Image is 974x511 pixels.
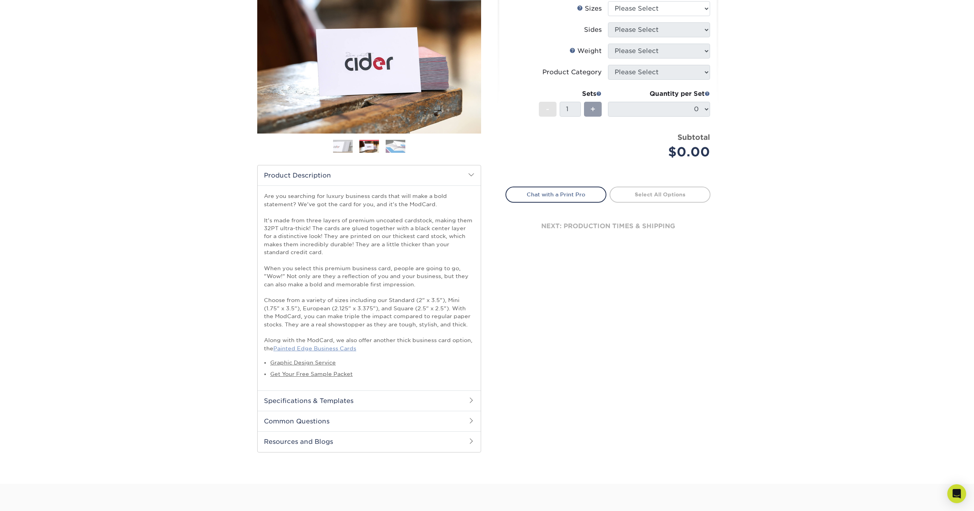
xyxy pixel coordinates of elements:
div: Sets [539,89,602,99]
div: Weight [569,46,602,56]
strong: Subtotal [677,133,710,141]
a: Chat with a Print Pro [505,187,606,202]
div: Sizes [577,4,602,13]
div: Product Category [542,68,602,77]
h2: Resources and Blogs [258,431,481,452]
a: Select All Options [610,187,710,202]
h2: Product Description [258,165,481,185]
a: Get Your Free Sample Packet [270,371,353,377]
a: Graphic Design Service [270,359,336,366]
span: - [546,103,549,115]
h2: Specifications & Templates [258,390,481,411]
p: Are you searching for luxury business cards that will make a bold statement? We've got the card f... [264,192,474,352]
img: Business Cards 02 [359,141,379,153]
a: Painted Edge Business Cards [273,345,356,352]
div: Quantity per Set [608,89,710,99]
div: Open Intercom Messenger [947,484,966,503]
div: $0.00 [614,143,710,161]
div: Sides [584,25,602,35]
img: Business Cards 01 [333,137,353,156]
span: + [590,103,595,115]
img: Business Cards 03 [386,139,405,153]
h2: Common Questions [258,411,481,431]
div: next: production times & shipping [505,203,710,250]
